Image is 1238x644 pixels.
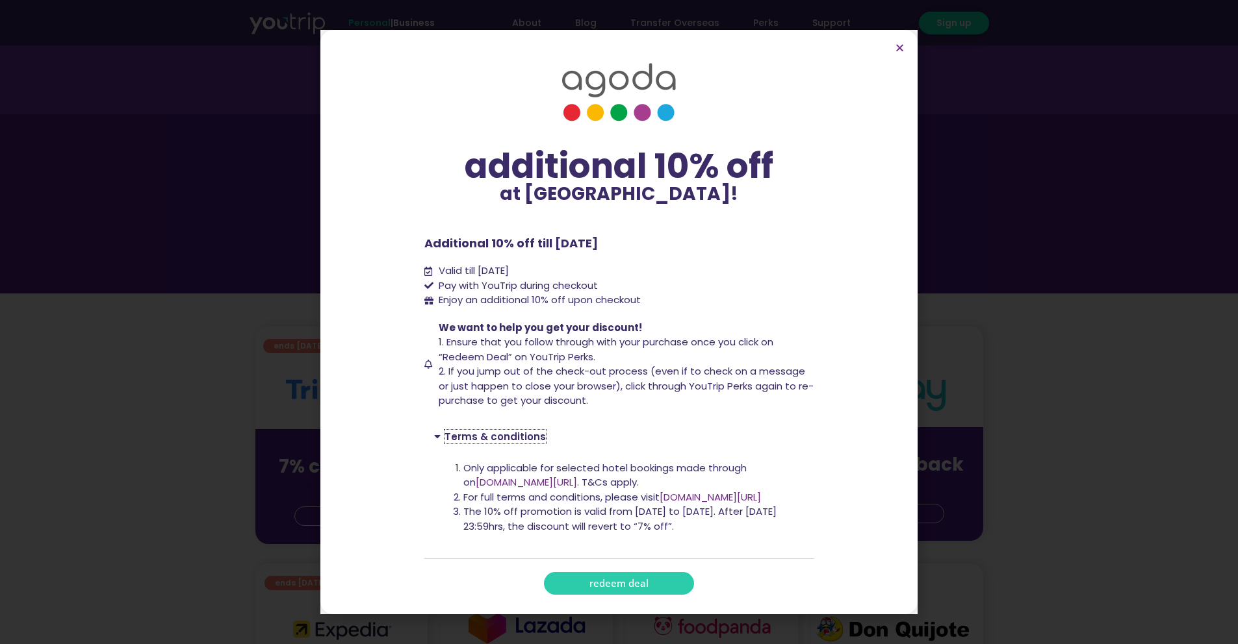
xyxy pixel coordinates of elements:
a: [DOMAIN_NAME][URL] [476,475,577,489]
a: redeem deal [544,572,694,595]
span: 2. If you jump out of the check-out process (even if to check on a message or just happen to clos... [439,364,814,407]
a: [DOMAIN_NAME][URL] [660,490,761,504]
span: 1. Ensure that you follow through with your purchase once you click on “Redeem Deal” on YouTrip P... [439,335,773,364]
a: Close [895,43,905,53]
span: Valid till [DATE] [435,264,509,279]
span: redeem deal [589,578,649,588]
div: Terms & conditions [424,421,814,451]
span: We want to help you get your discount! [439,321,642,334]
p: Additional 10% off till [DATE] [424,234,814,252]
div: Terms & conditions [424,451,814,559]
li: The 10% off promotion is valid from [DATE] to [DATE]. After [DATE] 23:59hrs, the discount will re... [463,504,805,534]
li: Only applicable for selected hotel bookings made through on . T&Cs apply. [463,461,805,490]
span: Pay with YouTrip during checkout [435,279,598,293]
li: For full terms and conditions, please visit [463,490,805,505]
span: Enjoy an additional 10% off upon checkout [439,293,641,306]
div: additional 10% off [424,147,814,185]
a: Terms & conditions [445,430,546,443]
p: at [GEOGRAPHIC_DATA]! [424,185,814,203]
